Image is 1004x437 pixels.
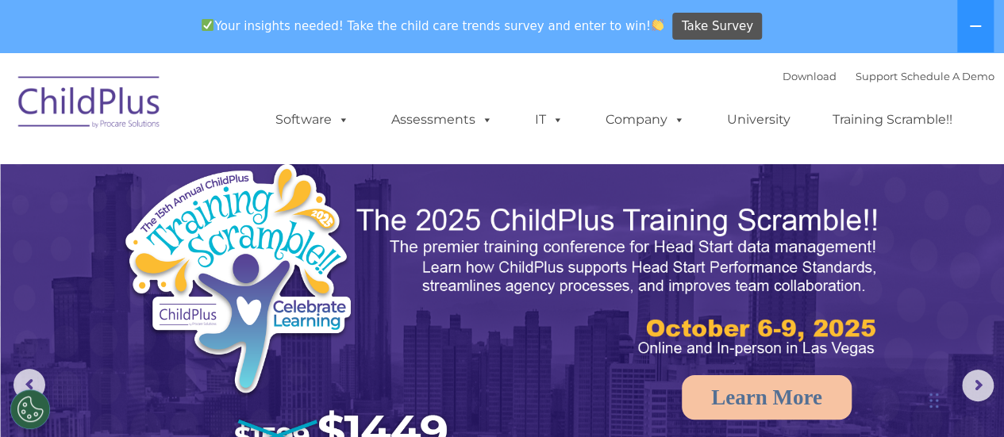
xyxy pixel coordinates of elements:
[221,170,288,182] span: Phone number
[901,70,994,82] a: Schedule A Demo
[195,10,671,41] span: Your insights needed! Take the child care trends survey and enter to win!
[682,13,753,40] span: Take Survey
[711,104,806,136] a: University
[221,105,269,117] span: Last name
[929,377,939,424] div: Drag
[682,375,852,420] a: Learn More
[783,70,994,82] font: |
[260,104,365,136] a: Software
[519,104,579,136] a: IT
[925,361,1004,437] iframe: Chat Widget
[783,70,837,82] a: Download
[375,104,509,136] a: Assessments
[652,19,664,31] img: 👏
[856,70,898,82] a: Support
[10,65,169,144] img: ChildPlus by Procare Solutions
[590,104,701,136] a: Company
[10,389,50,429] button: Cookies Settings
[817,104,968,136] a: Training Scramble!!
[672,13,762,40] a: Take Survey
[202,19,213,31] img: ✅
